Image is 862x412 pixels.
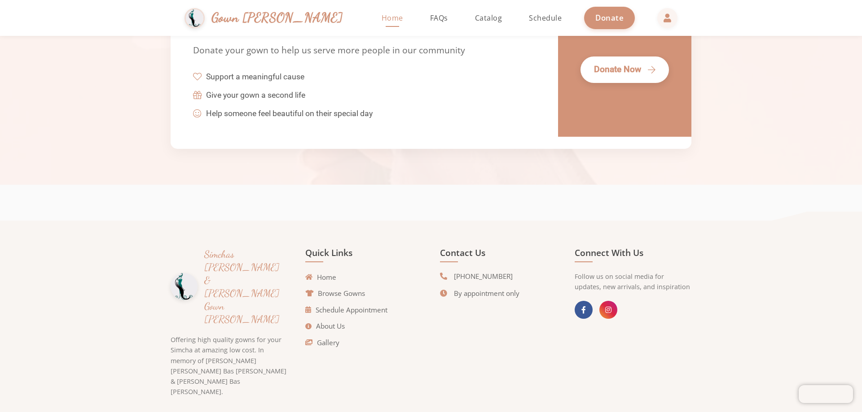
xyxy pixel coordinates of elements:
a: Donate [584,7,635,29]
a: Home [305,272,336,282]
span: Gown [PERSON_NAME] [211,8,343,27]
span: Catalog [475,13,502,23]
h4: Quick Links [305,247,422,262]
span: Support a meaningful cause [206,71,304,82]
span: [PHONE_NUMBER] [454,271,513,282]
a: Schedule Appointment [305,305,387,315]
a: Browse Gowns [305,288,365,299]
span: By appointment only [454,288,519,299]
p: Follow us on social media for updates, new arrivals, and inspiration [575,271,691,292]
h4: Connect With Us [575,247,691,262]
p: Donate your gown to help us serve more people in our community [193,43,536,57]
span: Donate [595,13,624,23]
span: Donate Now [594,63,641,76]
span: FAQs [430,13,448,23]
img: Gown Gmach Logo [171,273,198,300]
span: Help someone feel beautiful on their special day [206,108,373,119]
a: Gallery [305,338,339,348]
span: Give your gown a second life [206,89,305,101]
a: Donate Now [581,56,669,83]
img: Gown Gmach Logo [185,8,205,28]
h4: Contact Us [440,247,557,262]
p: Offering high quality gowns for your Simcha at amazing low cost. In memory of [PERSON_NAME] [PERS... [171,334,287,396]
span: Home [382,13,403,23]
span: Schedule [529,13,562,23]
h3: Simchas [PERSON_NAME] & [PERSON_NAME] Gown [PERSON_NAME] [204,247,287,326]
a: Gown [PERSON_NAME] [185,6,352,30]
a: About Us [305,321,345,331]
iframe: Chatra live chat [799,385,853,403]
